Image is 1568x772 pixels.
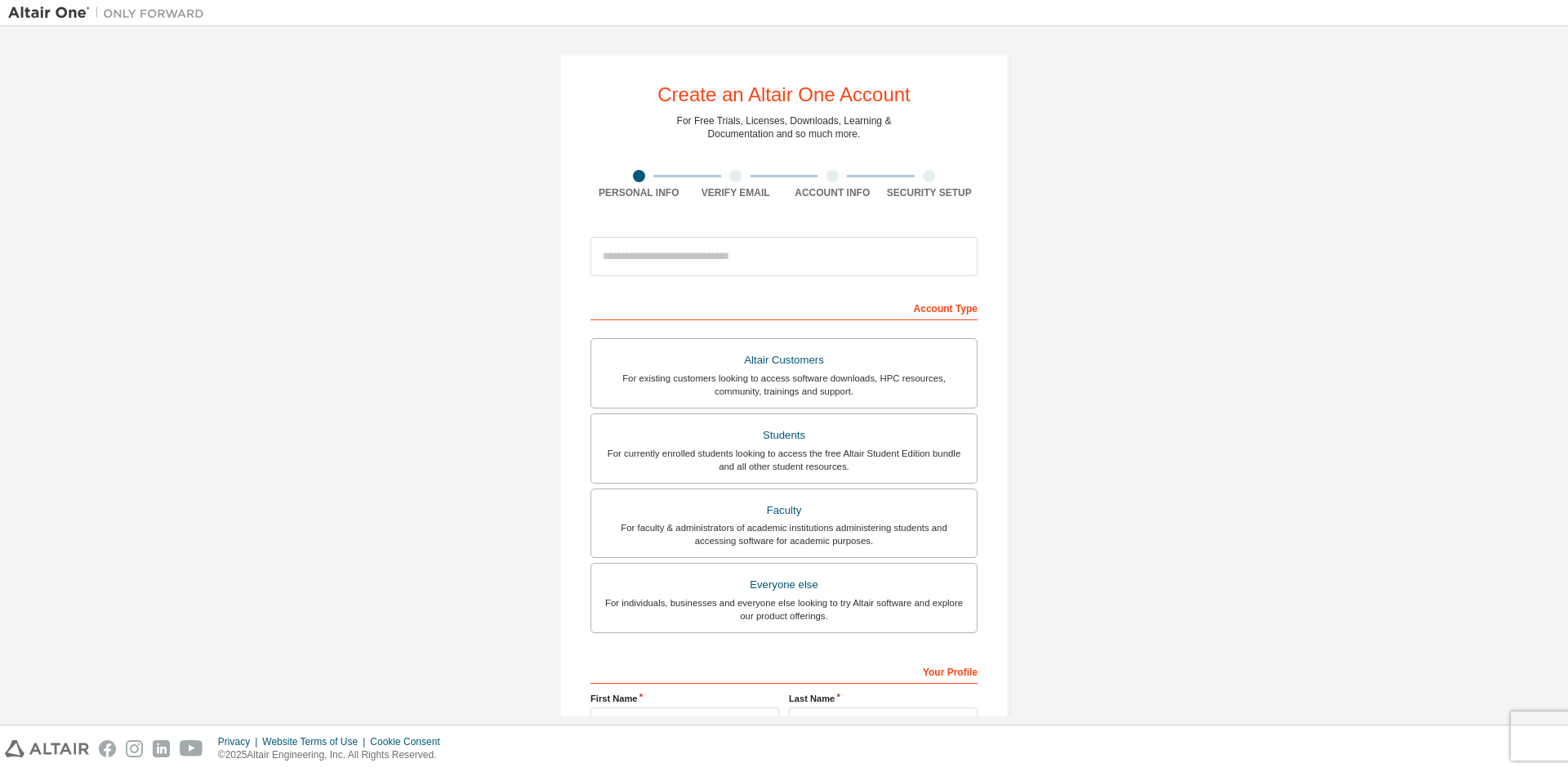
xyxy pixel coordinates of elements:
[677,114,892,141] div: For Free Trials, Licenses, Downloads, Learning & Documentation and so much more.
[180,740,203,757] img: youtube.svg
[590,658,978,684] div: Your Profile
[5,740,89,757] img: altair_logo.svg
[601,349,967,372] div: Altair Customers
[218,735,262,748] div: Privacy
[370,735,449,748] div: Cookie Consent
[126,740,143,757] img: instagram.svg
[8,5,212,21] img: Altair One
[601,424,967,447] div: Students
[601,521,967,547] div: For faculty & administrators of academic institutions administering students and accessing softwa...
[789,692,978,705] label: Last Name
[881,186,978,199] div: Security Setup
[99,740,116,757] img: facebook.svg
[657,85,911,105] div: Create an Altair One Account
[262,735,370,748] div: Website Terms of Use
[590,186,688,199] div: Personal Info
[601,596,967,623] div: For individuals, businesses and everyone else looking to try Altair software and explore our prod...
[218,748,450,762] p: © 2025 Altair Engineering, Inc. All Rights Reserved.
[784,186,881,199] div: Account Info
[601,573,967,596] div: Everyone else
[590,294,978,320] div: Account Type
[153,740,170,757] img: linkedin.svg
[601,372,967,398] div: For existing customers looking to access software downloads, HPC resources, community, trainings ...
[688,186,785,199] div: Verify Email
[601,447,967,473] div: For currently enrolled students looking to access the free Altair Student Edition bundle and all ...
[601,499,967,522] div: Faculty
[590,692,779,705] label: First Name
